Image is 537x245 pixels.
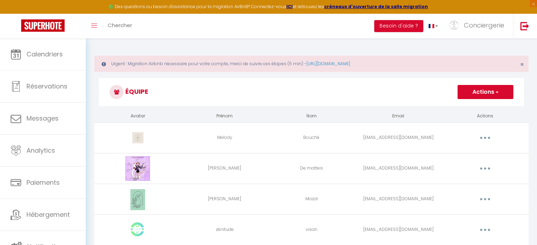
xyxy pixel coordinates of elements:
th: Email [355,110,442,122]
a: ... Conciergerie [443,14,513,38]
img: 17404066383703.png [127,187,148,212]
td: visan [268,214,355,245]
td: Melody [181,122,268,153]
span: Messages [26,114,59,123]
img: 173918593817.jpg [125,156,150,181]
button: Close [520,61,524,68]
td: De matteis [268,153,355,184]
a: ICI [286,4,293,10]
button: Actions [458,85,513,99]
span: × [520,60,524,69]
img: Super Booking [21,19,65,32]
img: 17404067377789.png [123,218,153,242]
img: logout [520,22,529,30]
img: ... [449,20,459,30]
a: créneaux d'ouverture de la salle migration [324,4,428,10]
td: zénitude [181,214,268,245]
h3: Équipe [99,78,524,106]
td: [PERSON_NAME] [181,184,268,214]
span: Calendriers [26,50,63,59]
img: 17389331280917.png [129,125,146,150]
span: Réservations [26,82,67,91]
a: Chercher [102,14,137,38]
td: [EMAIL_ADDRESS][DOMAIN_NAME] [355,153,442,184]
button: Besoin d'aide ? [374,20,423,32]
span: Paiements [26,178,60,187]
span: Chercher [108,22,132,29]
td: [EMAIL_ADDRESS][DOMAIN_NAME] [355,184,442,214]
div: Urgent : Migration Airbnb nécessaire pour votre compte, merci de suivre ces étapes (5 min) - [94,56,529,72]
td: Mazal [268,184,355,214]
td: [EMAIL_ADDRESS][DOMAIN_NAME] [355,122,442,153]
th: Actions [442,110,529,122]
span: Hébergement [26,210,70,219]
td: [EMAIL_ADDRESS][DOMAIN_NAME] [355,214,442,245]
th: Nom [268,110,355,122]
td: Bouché [268,122,355,153]
span: Analytics [26,146,55,155]
a: [URL][DOMAIN_NAME] [306,61,350,67]
th: Avatar [94,110,181,122]
th: Prénom [181,110,268,122]
span: Conciergerie [464,21,504,30]
td: [PERSON_NAME] [181,153,268,184]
